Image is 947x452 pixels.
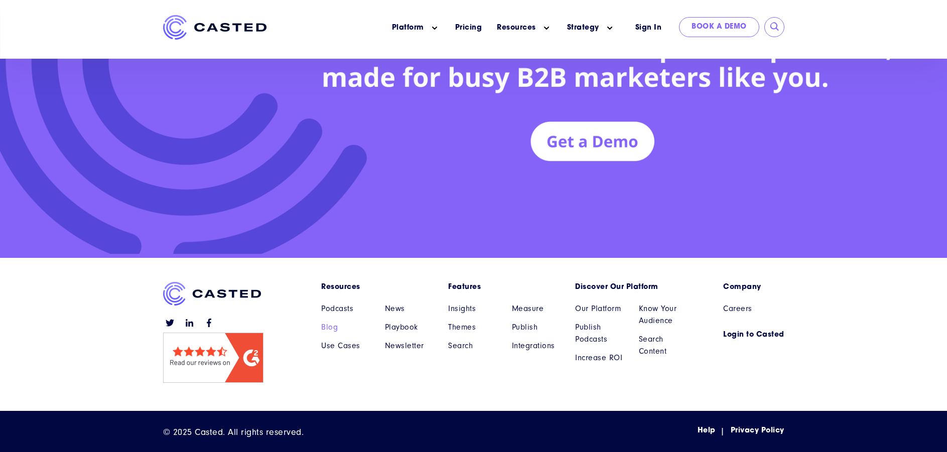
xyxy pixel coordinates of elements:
[623,17,674,39] a: Sign In
[770,22,780,32] input: Submit
[321,321,370,333] a: Blog
[497,23,536,33] a: Resources
[639,303,688,327] a: Know Your Audience
[163,282,261,306] img: Casted_Logo_Horizontal_FullColor_PUR_BLUE
[723,282,784,340] nav: Main menu
[567,23,599,33] a: Strategy
[321,282,687,382] nav: Main menu
[163,425,304,439] p: © 2025 Casted. All rights reserved.
[385,321,434,333] a: Playbook
[321,303,370,315] a: Podcasts
[575,282,687,292] a: Discover Our Platform
[575,303,624,315] a: Our Platform
[698,425,784,436] div: Navigation Menu
[163,15,266,40] img: Casted_Logo_Horizontal_FullColor_PUR_BLUE
[723,330,784,340] a: Login to Casted
[282,15,623,41] nav: Main menu
[385,340,434,352] a: Newsletter
[731,425,784,436] a: Privacy Policy
[163,333,263,383] img: Read Casted reviews on G2
[575,321,624,345] a: Publish Podcasts
[455,23,482,33] a: Pricing
[392,23,424,33] a: Platform
[448,303,497,315] a: Insights
[575,352,624,364] a: Increase ROI
[723,303,784,315] a: Careers
[448,340,497,352] a: Search
[512,321,561,333] a: Publish
[321,282,433,292] a: Resources
[639,333,688,357] a: Search Content
[698,425,716,436] a: Help
[163,375,263,385] a: Read reviews of Casted on G2
[385,303,434,315] a: News
[723,282,784,292] a: Company
[321,340,370,352] a: Use Cases
[512,340,561,352] a: Integrations
[512,303,561,315] a: Measure
[448,282,560,292] a: Features
[679,17,759,37] a: Book a Demo
[448,321,497,333] a: Themes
